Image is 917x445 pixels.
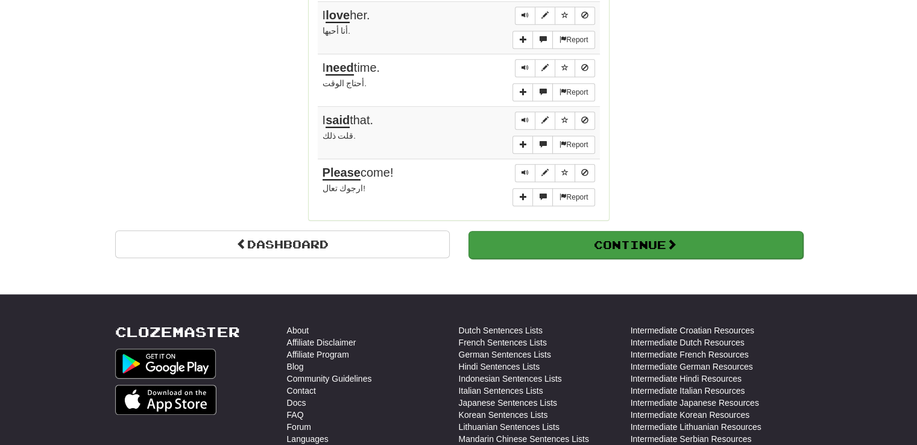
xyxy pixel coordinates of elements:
[459,349,551,361] a: German Sentences Lists
[287,361,304,373] a: Blog
[323,8,370,23] span: I her.
[555,7,575,25] button: Toggle favorite
[631,397,759,409] a: Intermediate Japanese Resources
[535,112,555,130] button: Edit sentence
[326,8,350,23] u: love
[631,324,754,336] a: Intermediate Croatian Resources
[515,164,535,182] button: Play sentence audio
[515,59,535,77] button: Play sentence audio
[515,7,595,25] div: Sentence controls
[287,397,306,409] a: Docs
[515,112,595,130] div: Sentence controls
[115,349,216,379] img: Get it on Google Play
[323,166,394,180] span: come!
[552,136,594,154] button: Report
[631,421,761,433] a: Intermediate Lithuanian Resources
[512,136,594,154] div: More sentence controls
[459,324,543,336] a: Dutch Sentences Lists
[552,83,594,101] button: Report
[287,336,356,349] a: Affiliate Disclaimer
[468,231,803,259] button: Continue
[631,336,745,349] a: Intermediate Dutch Resources
[512,136,533,154] button: Add sentence to collection
[459,397,557,409] a: Japanese Sentences Lists
[287,324,309,336] a: About
[323,27,351,36] small: أنا أحبها.
[323,131,356,140] small: قلت ذلك.
[323,113,374,128] span: I that.
[575,7,595,25] button: Toggle ignore
[515,59,595,77] div: Sentence controls
[555,164,575,182] button: Toggle favorite
[631,373,742,385] a: Intermediate Hindi Resources
[512,188,594,206] div: More sentence controls
[515,112,535,130] button: Play sentence audio
[512,188,533,206] button: Add sentence to collection
[535,59,555,77] button: Edit sentence
[512,31,594,49] div: More sentence controls
[515,164,595,182] div: Sentence controls
[287,385,316,397] a: Contact
[459,361,540,373] a: Hindi Sentences Lists
[515,7,535,25] button: Play sentence audio
[459,421,559,433] a: Lithuanian Sentences Lists
[631,349,749,361] a: Intermediate French Resources
[575,164,595,182] button: Toggle ignore
[552,188,594,206] button: Report
[631,409,750,421] a: Intermediate Korean Resources
[512,83,594,101] div: More sentence controls
[115,230,450,258] a: Dashboard
[631,385,745,397] a: Intermediate Italian Resources
[115,385,217,415] img: Get it on App Store
[575,59,595,77] button: Toggle ignore
[459,409,548,421] a: Korean Sentences Lists
[552,31,594,49] button: Report
[535,164,555,182] button: Edit sentence
[459,373,562,385] a: Indonesian Sentences Lists
[323,166,361,180] u: Please
[323,79,367,88] small: أحتاج الوقت.
[555,59,575,77] button: Toggle favorite
[535,7,555,25] button: Edit sentence
[459,433,589,445] a: Mandarin Chinese Sentences Lists
[459,336,547,349] a: French Sentences Lists
[512,31,533,49] button: Add sentence to collection
[459,385,543,397] a: Italian Sentences Lists
[287,421,311,433] a: Forum
[631,433,752,445] a: Intermediate Serbian Resources
[287,433,329,445] a: Languages
[326,61,354,75] u: need
[326,113,350,128] u: said
[287,409,304,421] a: FAQ
[115,324,240,339] a: Clozemaster
[631,361,753,373] a: Intermediate German Resources
[287,349,349,361] a: Affiliate Program
[512,83,533,101] button: Add sentence to collection
[575,112,595,130] button: Toggle ignore
[287,373,372,385] a: Community Guidelines
[323,61,380,75] span: I time.
[323,184,366,193] small: ارجوك تعال!
[555,112,575,130] button: Toggle favorite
